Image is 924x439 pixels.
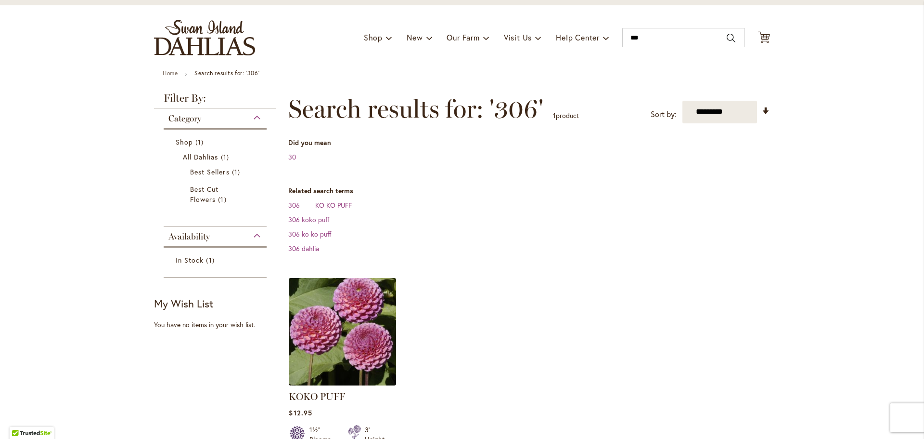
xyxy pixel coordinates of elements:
span: 1 [221,152,231,162]
a: KOKO PUFF [289,391,345,402]
span: 1 [553,111,556,120]
span: New [407,32,423,42]
strong: My Wish List [154,296,213,310]
a: 306 KO KO PUFF [288,200,352,210]
a: Home [163,69,178,77]
strong: Filter By: [154,93,276,108]
a: 306 ko ko puff [288,229,331,239]
span: 1 [195,137,206,147]
span: Help Center [556,32,600,42]
label: Sort by: [651,106,677,123]
span: 1 [218,194,229,204]
dt: Related search terms [288,186,770,196]
span: 1 [232,167,243,177]
p: product [553,108,579,123]
span: Best Sellers [190,167,230,176]
span: 1 [206,255,217,265]
span: Search results for: '306' [288,94,543,123]
a: store logo [154,20,255,55]
a: Best Sellers [190,167,243,177]
span: Visit Us [504,32,532,42]
span: Shop [176,137,193,146]
a: Shop [176,137,257,147]
span: In Stock [176,255,204,265]
img: KOKO PUFF [286,275,399,388]
a: All Dahlias [183,152,250,162]
span: Availability [168,231,210,242]
a: 306 dahlia [288,244,319,253]
strong: Search results for: '306' [194,69,259,77]
span: Our Farm [447,32,479,42]
span: All Dahlias [183,152,218,161]
a: 30 [288,152,296,161]
span: $12.95 [289,408,312,417]
div: You have no items in your wish list. [154,320,282,330]
span: Shop [364,32,383,42]
a: Best Cut Flowers [190,184,243,204]
dt: Did you mean [288,138,770,147]
span: Category [168,113,201,124]
a: In Stock 1 [176,255,257,265]
a: 306 koko puff [288,215,329,224]
span: Best Cut Flowers [190,185,218,204]
a: KOKO PUFF [289,378,396,387]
